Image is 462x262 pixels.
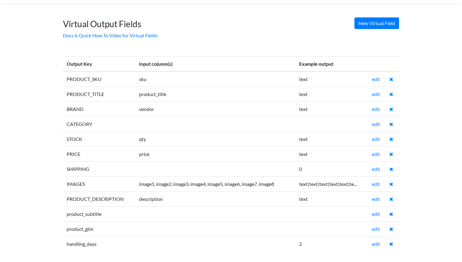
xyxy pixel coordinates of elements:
[295,87,368,101] td: text
[63,236,135,251] td: handling_days
[372,91,380,97] a: edit
[63,206,135,221] td: product_subtitle
[354,17,399,29] a: New Virtual Field
[63,56,135,72] th: Output Key
[372,241,380,247] a: edit
[135,87,295,101] td: product_title
[63,176,135,191] td: IMAGES
[63,87,135,101] td: PRODUCT_TITLE
[135,176,295,191] td: image1, image2, image3, image4, image5, image6, image7, image8
[372,106,380,112] a: edit
[135,131,295,146] td: qty
[63,32,158,38] a: Docs & Quick How To Video for Virtual Fields
[135,56,295,72] th: Input column(s)
[372,151,380,157] a: edit
[135,146,295,161] td: price
[295,131,368,146] td: text
[295,56,368,72] th: Example output
[295,101,368,116] td: text
[295,191,368,206] td: text
[63,131,135,146] td: STOCK
[372,226,380,232] a: edit
[63,221,135,236] td: product_gtin
[63,161,135,176] td: SHIPPING
[372,181,380,187] a: edit
[372,76,380,82] a: edit
[63,72,135,87] td: PRODUCT_SKU
[372,121,380,127] a: edit
[295,176,368,191] td: text|text|text|text|text|te...
[63,116,135,131] td: CATEGORY
[135,101,295,116] td: vendor
[295,72,368,87] td: text
[372,166,380,172] a: edit
[295,161,368,176] td: 0
[63,101,135,116] td: BRAND
[295,146,368,161] td: text
[372,211,380,217] a: edit
[135,191,295,206] td: description
[135,72,295,87] td: sku
[63,191,135,206] td: PRODUCT_DESCRIPTION
[372,196,380,202] a: edit
[431,231,455,255] iframe: Drift Widget Chat Controller
[372,136,380,142] a: edit
[63,13,399,29] h1: Virtual Output Fields
[295,236,368,251] td: 2
[63,146,135,161] td: PRICE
